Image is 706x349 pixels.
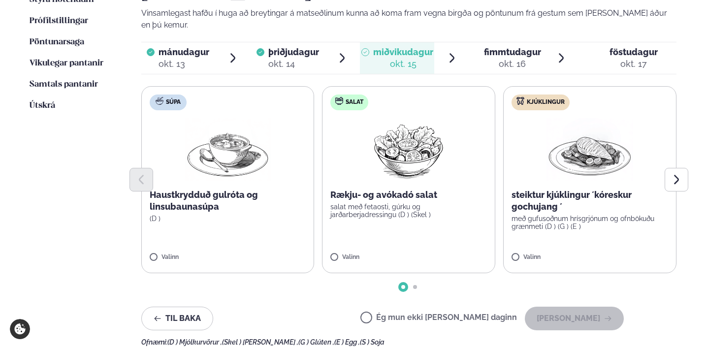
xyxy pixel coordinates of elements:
a: Prófílstillingar [30,15,88,27]
img: Chicken-breast.png [546,118,633,181]
img: soup.svg [156,97,163,105]
span: Prófílstillingar [30,17,88,25]
span: (S ) Soja [360,338,385,346]
div: Ofnæmi: [141,338,677,346]
p: salat með fetaosti, gúrku og jarðarberjadressingu (D ) (Skel ) [330,203,487,219]
p: Haustkrydduð gulróta og linsubaunasúpa [150,189,306,213]
button: Previous slide [129,168,153,191]
span: Go to slide 2 [413,285,417,289]
span: Salat [346,98,363,106]
button: [PERSON_NAME] [525,307,624,330]
button: Next slide [665,168,688,191]
img: chicken.svg [516,97,524,105]
span: Pöntunarsaga [30,38,84,46]
a: Vikulegar pantanir [30,58,103,69]
div: okt. 14 [268,58,319,70]
div: okt. 13 [159,58,209,70]
p: Vinsamlegast hafðu í huga að breytingar á matseðlinum kunna að koma fram vegna birgða og pöntunum... [141,7,677,31]
a: Cookie settings [10,319,30,339]
div: okt. 15 [373,58,433,70]
p: steiktur kjúklingur ´kóreskur gochujang ´ [512,189,668,213]
div: okt. 17 [610,58,658,70]
a: Útskrá [30,100,55,112]
span: föstudagur [610,47,658,57]
span: Samtals pantanir [30,80,98,89]
span: (E ) Egg , [334,338,360,346]
img: Soup.png [185,118,271,181]
span: miðvikudagur [373,47,433,57]
span: Go to slide 1 [401,285,405,289]
a: Samtals pantanir [30,79,98,91]
span: (G ) Glúten , [298,338,334,346]
p: með gufusoðnum hrísgrjónum og ofnbökuðu grænmeti (D ) (G ) (E ) [512,215,668,230]
span: mánudagur [159,47,209,57]
div: okt. 16 [484,58,541,70]
span: fimmtudagur [484,47,541,57]
img: Salad.png [365,118,452,181]
p: Rækju- og avókadó salat [330,189,487,201]
span: Vikulegar pantanir [30,59,103,67]
span: þriðjudagur [268,47,319,57]
p: (D ) [150,215,306,222]
span: (Skel ) [PERSON_NAME] , [222,338,298,346]
span: Kjúklingur [527,98,565,106]
span: Súpa [166,98,181,106]
span: Útskrá [30,101,55,110]
a: Pöntunarsaga [30,36,84,48]
img: salad.svg [335,97,343,105]
span: (D ) Mjólkurvörur , [167,338,222,346]
button: Til baka [141,307,213,330]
